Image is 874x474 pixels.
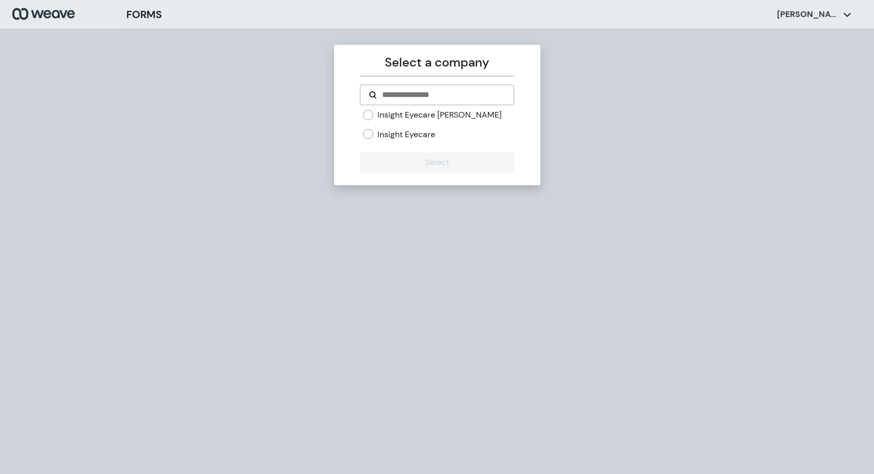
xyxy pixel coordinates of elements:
p: Select a company [360,53,514,72]
button: Select [360,152,514,173]
input: Search [381,89,505,101]
label: Insight Eyecare [377,129,435,140]
p: [PERSON_NAME] [777,9,839,20]
h3: FORMS [126,7,162,22]
label: Insight Eyecare [PERSON_NAME] [377,109,502,121]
